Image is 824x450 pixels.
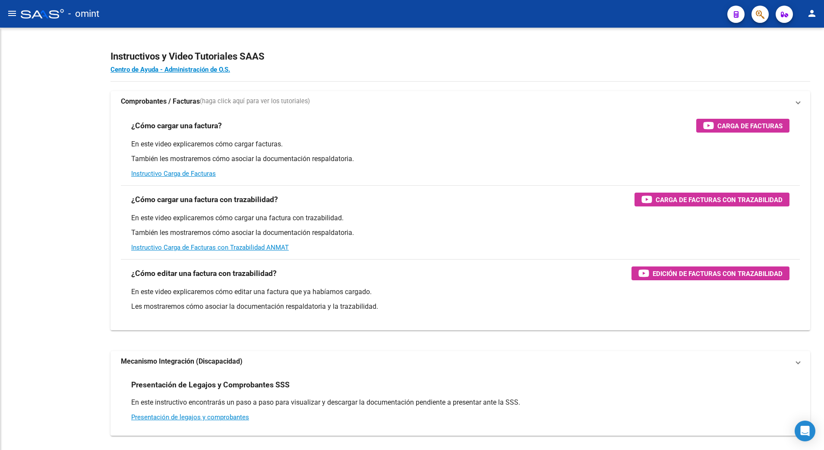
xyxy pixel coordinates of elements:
mat-icon: menu [7,8,17,19]
span: - omint [68,4,99,23]
p: También les mostraremos cómo asociar la documentación respaldatoria. [131,228,789,238]
button: Carga de Facturas [696,119,789,133]
h3: ¿Cómo cargar una factura con trazabilidad? [131,193,278,206]
h3: ¿Cómo cargar una factura? [131,120,222,132]
strong: Comprobantes / Facturas [121,97,200,106]
div: Mecanismo Integración (Discapacidad) [110,372,810,436]
p: Les mostraremos cómo asociar la documentación respaldatoria y la trazabilidad. [131,302,789,311]
button: Edición de Facturas con Trazabilidad [631,266,789,280]
a: Centro de Ayuda - Administración de O.S. [110,66,230,73]
a: Instructivo Carga de Facturas [131,170,216,177]
a: Presentación de legajos y comprobantes [131,413,249,421]
div: Open Intercom Messenger [795,421,815,441]
span: Carga de Facturas con Trazabilidad [656,194,783,205]
div: Comprobantes / Facturas(haga click aquí para ver los tutoriales) [110,112,810,330]
mat-icon: person [807,8,817,19]
span: (haga click aquí para ver los tutoriales) [200,97,310,106]
p: También les mostraremos cómo asociar la documentación respaldatoria. [131,154,789,164]
mat-expansion-panel-header: Comprobantes / Facturas(haga click aquí para ver los tutoriales) [110,91,810,112]
p: En este video explicaremos cómo cargar una factura con trazabilidad. [131,213,789,223]
span: Carga de Facturas [717,120,783,131]
h3: Presentación de Legajos y Comprobantes SSS [131,379,290,391]
p: En este instructivo encontrarás un paso a paso para visualizar y descargar la documentación pendi... [131,398,789,407]
h3: ¿Cómo editar una factura con trazabilidad? [131,267,277,279]
strong: Mecanismo Integración (Discapacidad) [121,357,243,366]
a: Instructivo Carga de Facturas con Trazabilidad ANMAT [131,244,289,251]
h2: Instructivos y Video Tutoriales SAAS [110,48,810,65]
span: Edición de Facturas con Trazabilidad [653,268,783,279]
button: Carga de Facturas con Trazabilidad [635,193,789,206]
p: En este video explicaremos cómo editar una factura que ya habíamos cargado. [131,287,789,297]
p: En este video explicaremos cómo cargar facturas. [131,139,789,149]
mat-expansion-panel-header: Mecanismo Integración (Discapacidad) [110,351,810,372]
